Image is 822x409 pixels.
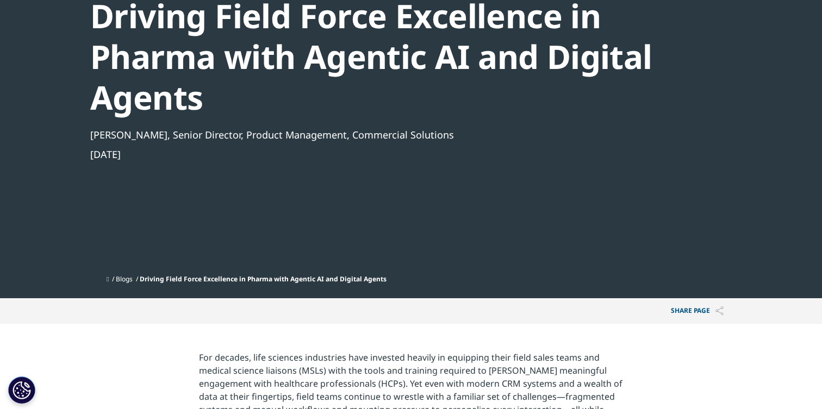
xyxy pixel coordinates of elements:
div: [PERSON_NAME], Senior Director, Product Management, Commercial Solutions [90,128,673,141]
button: Share PAGEShare PAGE [663,298,732,324]
img: Share PAGE [715,306,724,316]
span: Driving Field Force Excellence in Pharma with Agentic AI and Digital Agents [140,274,387,284]
button: Cookies Settings [8,376,35,404]
div: [DATE] [90,148,673,161]
p: Share PAGE [663,298,732,324]
a: Blogs [116,274,133,284]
